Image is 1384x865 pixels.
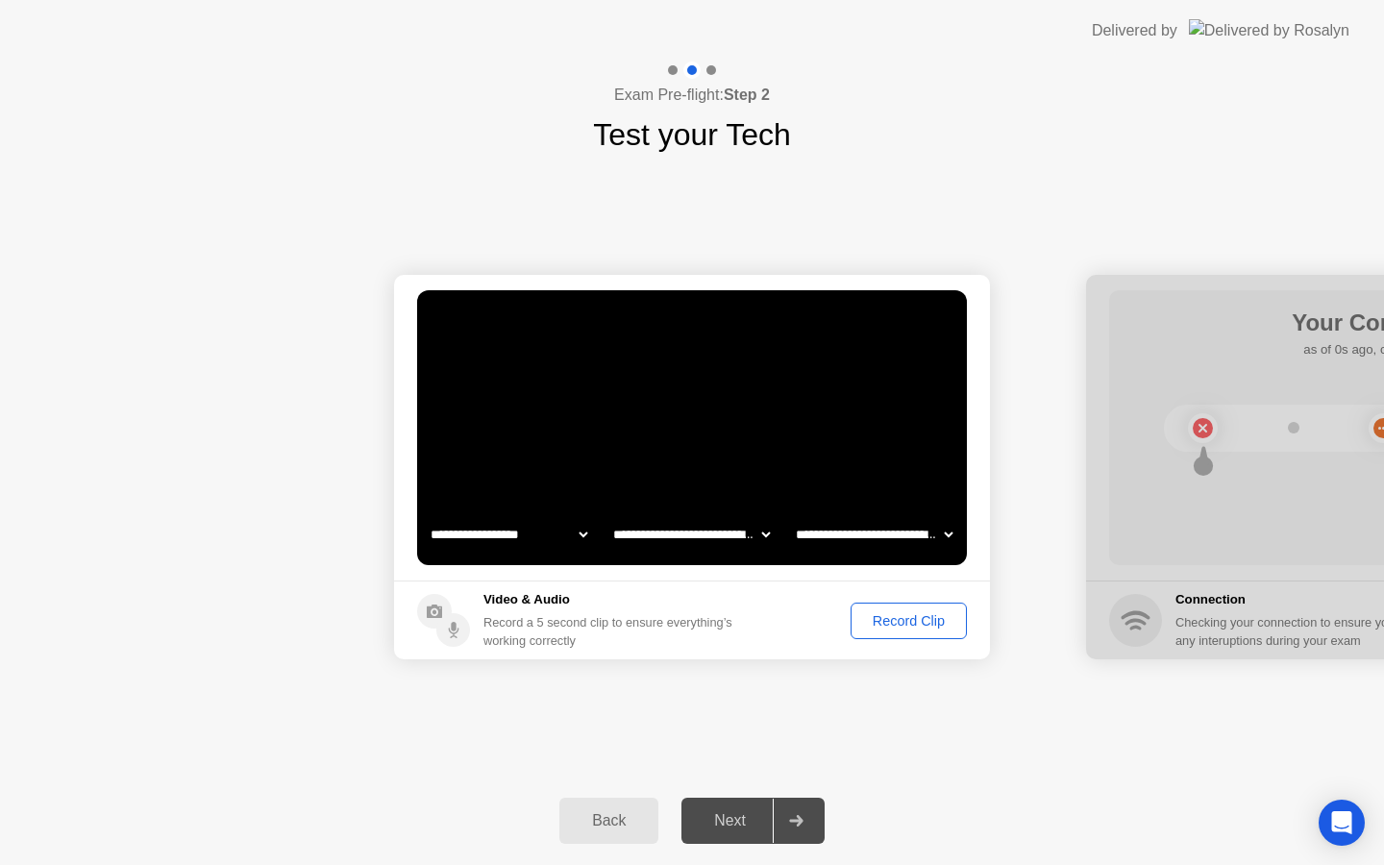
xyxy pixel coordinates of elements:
[593,111,791,158] h1: Test your Tech
[483,590,740,609] h5: Video & Audio
[1319,800,1365,846] div: Open Intercom Messenger
[427,515,591,554] select: Available cameras
[483,613,740,650] div: Record a 5 second clip to ensure everything’s working correctly
[857,613,960,629] div: Record Clip
[687,812,773,829] div: Next
[565,812,653,829] div: Back
[724,86,770,103] b: Step 2
[1092,19,1177,42] div: Delivered by
[792,515,956,554] select: Available microphones
[681,798,825,844] button: Next
[1189,19,1349,41] img: Delivered by Rosalyn
[609,515,774,554] select: Available speakers
[614,84,770,107] h4: Exam Pre-flight:
[559,798,658,844] button: Back
[851,603,967,639] button: Record Clip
